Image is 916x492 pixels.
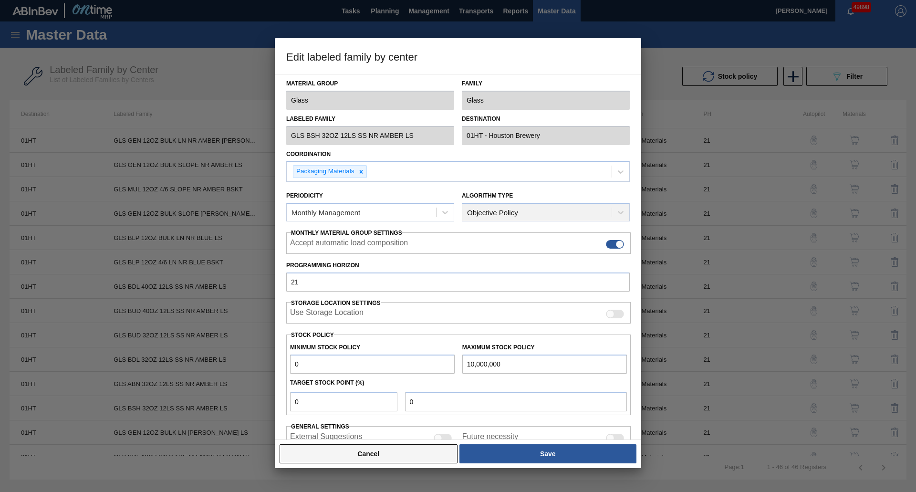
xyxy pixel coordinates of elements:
label: Maximum Stock Policy [462,344,535,351]
label: Destination [462,112,630,126]
label: Target Stock Point (%) [290,379,364,386]
label: Periodicity [286,192,323,199]
label: Family [462,77,630,91]
button: Save [459,444,636,463]
h3: Edit labeled family by center [275,38,641,74]
label: Programming Horizon [286,259,630,272]
label: Labeled Family [286,112,454,126]
span: Storage Location Settings [291,300,381,306]
span: General settings [291,423,349,430]
label: Algorithm Type [462,192,513,199]
label: When enabled, the system will display stocks from different storage locations. [290,308,364,320]
label: Material Group [286,77,454,91]
label: Stock Policy [291,332,334,338]
label: Coordination [286,151,331,157]
span: Monthly Material Group Settings [291,230,402,236]
label: External Suggestions [290,432,362,444]
div: Packaging Materials [293,166,356,178]
button: Cancel [280,444,458,463]
div: Monthly Management [291,209,360,217]
label: Minimum Stock Policy [290,344,360,351]
label: Future necessity [462,432,518,444]
label: Accept automatic load composition [290,239,408,250]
